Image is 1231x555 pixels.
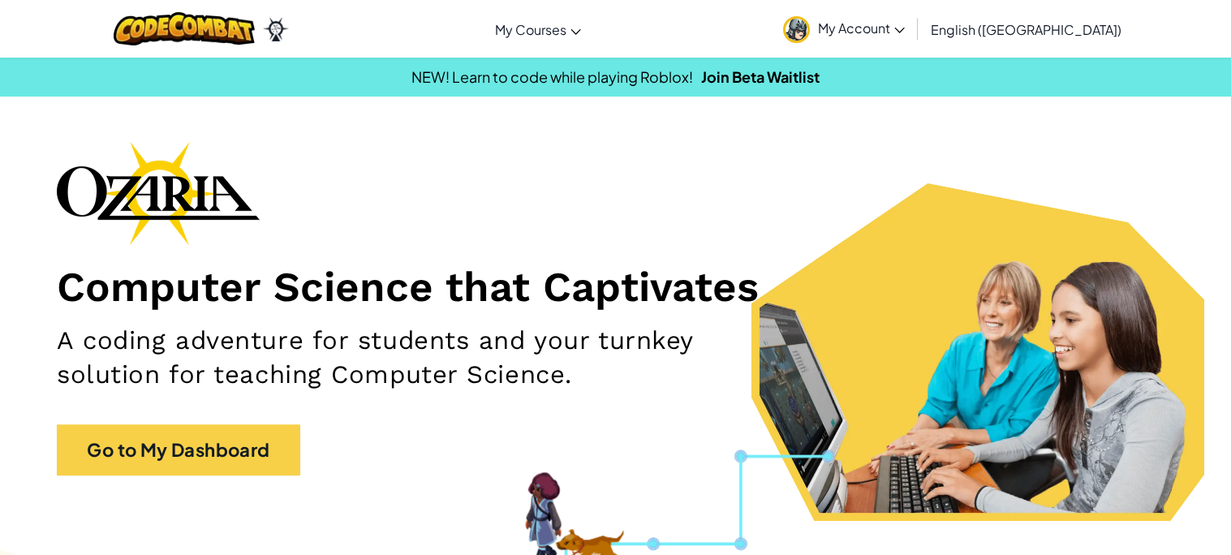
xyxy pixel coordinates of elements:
a: English ([GEOGRAPHIC_DATA]) [923,7,1130,51]
a: Go to My Dashboard [57,424,300,475]
img: Ozaria [263,17,289,41]
h1: Computer Science that Captivates [57,261,1174,312]
img: avatar [783,16,810,43]
img: Ozaria branding logo [57,141,260,245]
a: My Courses [487,7,589,51]
h2: A coding adventure for students and your turnkey solution for teaching Computer Science. [57,324,806,392]
span: My Courses [495,21,566,38]
span: NEW! Learn to code while playing Roblox! [411,67,693,86]
a: Join Beta Waitlist [701,67,820,86]
span: My Account [818,19,905,37]
img: CodeCombat logo [114,12,256,45]
span: English ([GEOGRAPHIC_DATA]) [931,21,1121,38]
a: My Account [775,3,913,54]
